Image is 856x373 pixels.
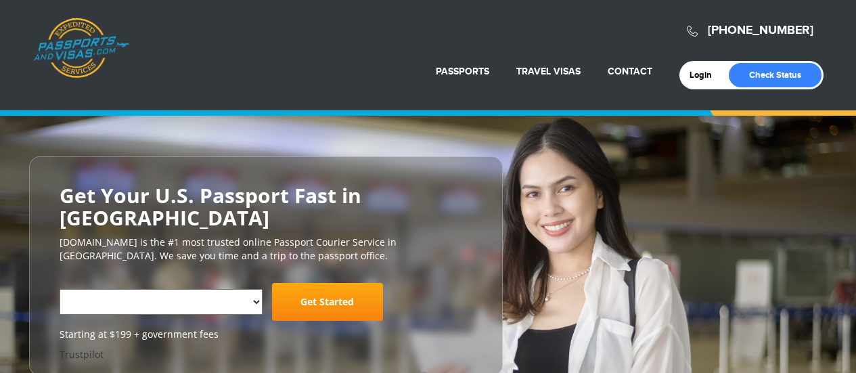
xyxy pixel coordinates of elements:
[60,328,472,341] span: Starting at $199 + government fees
[436,66,489,77] a: Passports
[60,348,104,361] a: Trustpilot
[60,236,472,263] p: [DOMAIN_NAME] is the #1 most trusted online Passport Courier Service in [GEOGRAPHIC_DATA]. We sav...
[690,70,721,81] a: Login
[60,184,472,229] h2: Get Your U.S. Passport Fast in [GEOGRAPHIC_DATA]
[708,23,813,38] a: [PHONE_NUMBER]
[729,63,821,87] a: Check Status
[33,18,129,79] a: Passports & [DOMAIN_NAME]
[516,66,581,77] a: Travel Visas
[272,283,383,321] a: Get Started
[608,66,652,77] a: Contact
